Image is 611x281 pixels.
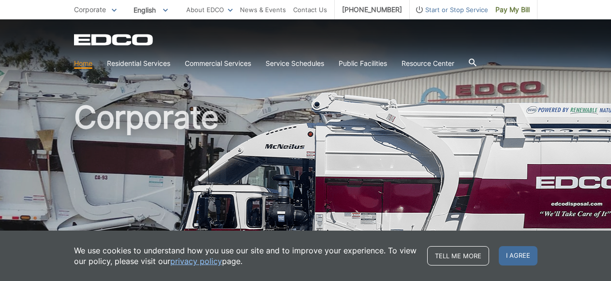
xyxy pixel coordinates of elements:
a: Residential Services [107,58,170,69]
p: We use cookies to understand how you use our site and to improve your experience. To view our pol... [74,245,417,266]
a: Service Schedules [266,58,324,69]
a: Home [74,58,92,69]
a: News & Events [240,4,286,15]
span: English [126,2,175,18]
span: Pay My Bill [495,4,530,15]
a: Contact Us [293,4,327,15]
a: About EDCO [186,4,233,15]
a: EDCD logo. Return to the homepage. [74,34,154,46]
span: Corporate [74,5,106,14]
a: Public Facilities [339,58,387,69]
a: Commercial Services [185,58,251,69]
a: privacy policy [170,256,222,266]
span: I agree [499,246,537,265]
a: Tell me more [427,246,489,265]
a: Resource Center [402,58,454,69]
